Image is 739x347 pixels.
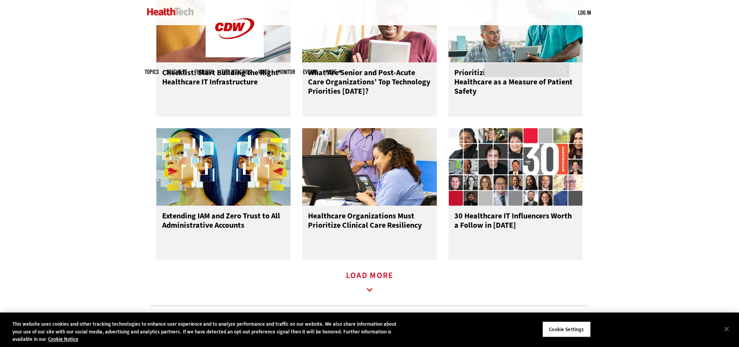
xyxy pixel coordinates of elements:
a: collage of influencers 30 Healthcare IT Influencers Worth a Follow in [DATE] [448,128,583,260]
span: Specialty [166,69,187,75]
img: collage of influencers [448,128,583,206]
img: Nurse working at the front desk of a hospital [302,128,437,206]
a: abstract image of woman with pixelated face Extending IAM and Zero Trust to All Administrative Ac... [156,128,291,260]
a: Events [303,69,318,75]
span: More [325,69,342,75]
a: Log in [578,9,591,16]
h3: Prioritizing Cybersecurity in Healthcare as a Measure of Patient Safety [454,68,577,99]
a: CDW [206,51,264,59]
div: User menu [578,9,591,17]
img: Home [147,8,194,15]
a: Nurse working at the front desk of a hospital Healthcare Organizations Must Prioritize Clinical C... [302,128,437,260]
button: Cookie Settings [542,321,591,337]
a: MonITor [278,69,295,75]
div: This website uses cookies and other tracking technologies to enhance user experience and to analy... [12,320,407,343]
h3: Healthcare Organizations Must Prioritize Clinical Care Resiliency [308,211,431,242]
a: Tips & Tactics [221,69,251,75]
a: Load More [346,273,393,294]
img: abstract image of woman with pixelated face [156,128,291,206]
h3: Extending IAM and Zero Trust to All Administrative Accounts [162,211,285,242]
a: Features [194,69,213,75]
h3: What Are Senior and Post-Acute Care Organizations’ Top Technology Priorities [DATE]? [308,68,431,99]
a: More information about your privacy [48,336,78,342]
a: Video [258,69,270,75]
span: Topics [145,69,159,75]
button: Close [718,320,735,337]
h3: 30 Healthcare IT Influencers Worth a Follow in [DATE] [454,211,577,242]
